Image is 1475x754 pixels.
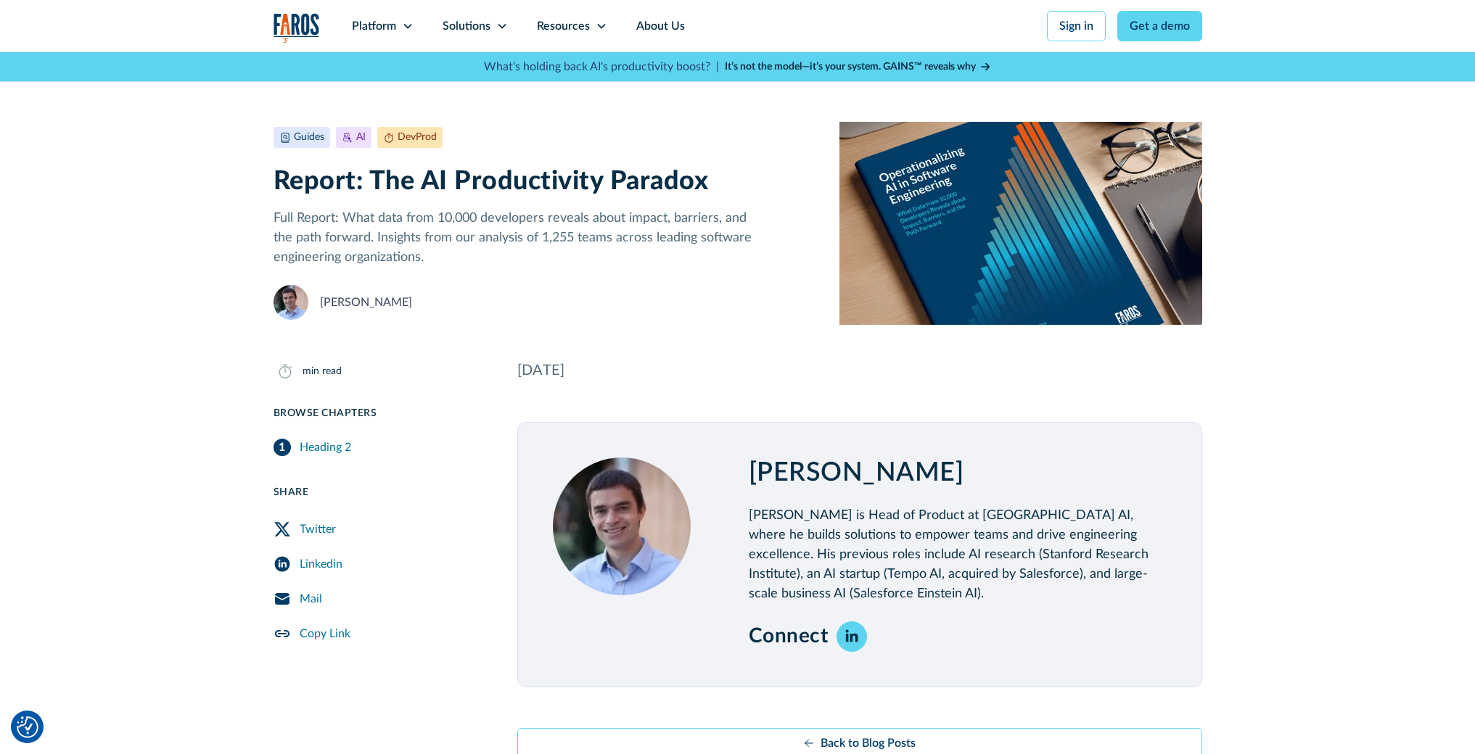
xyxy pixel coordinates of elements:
[517,360,1202,381] div: [DATE]
[537,17,590,35] div: Resources
[553,457,691,595] img: Thierry Donneau-Golencer
[352,17,396,35] div: Platform
[749,457,1167,489] h2: [PERSON_NAME]
[274,13,320,43] img: Logo of the analytics and reporting company Faros.
[274,433,482,462] a: Heading 2
[300,439,351,456] div: Heading 2
[484,58,719,75] p: What's holding back AI's productivity boost? |
[1117,11,1202,41] a: Get a demo
[274,581,482,616] a: Mail Share
[274,547,482,581] a: LinkedIn Share
[303,364,342,379] div: min read
[300,590,322,608] div: Mail
[443,17,490,35] div: Solutions
[320,294,412,311] div: [PERSON_NAME]
[839,122,1201,325] img: Desk showing the Operationalizing AI in Software Engineering report next to coffee and glasses
[274,166,817,197] h1: Report: The AI Productivity Paradox
[274,406,482,421] div: Browse Chapters
[1047,11,1106,41] a: Sign in
[398,130,437,145] div: DevProd
[300,521,336,538] div: Twitter
[17,716,38,738] img: Revisit consent button
[17,716,38,738] button: Cookie Settings
[300,555,342,573] div: Linkedin
[274,485,482,500] div: Share
[274,512,482,547] a: Twitter Share
[749,624,829,649] div: Connect
[821,734,916,752] div: Back to Blog Posts
[300,625,350,642] div: Copy Link
[749,506,1167,604] p: [PERSON_NAME] is Head of Product at [GEOGRAPHIC_DATA] AI, where he builds solutions to empower te...
[294,130,324,145] div: Guides
[725,62,976,72] strong: It’s not the model—it’s your system. GAINS™ reveals why
[274,285,308,320] img: Thierry Donneau-Golencer
[356,130,366,145] div: AI
[274,13,320,43] a: home
[725,59,992,75] a: It’s not the model—it’s your system. GAINS™ reveals why
[274,209,817,268] p: Full Report: What data from 10,000 developers reveals about impact, barriers, and the path forwar...
[274,616,482,651] a: Copy Link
